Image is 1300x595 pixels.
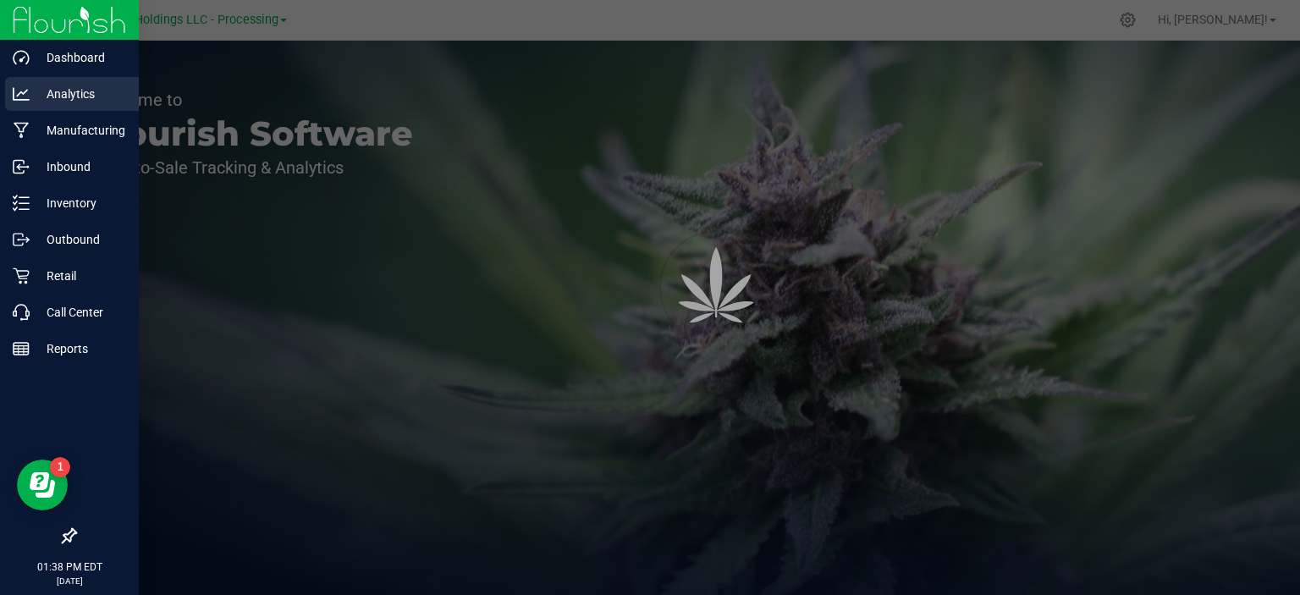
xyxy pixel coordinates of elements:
p: Inbound [30,157,131,177]
p: Call Center [30,302,131,322]
iframe: Resource center unread badge [50,457,70,477]
p: Reports [30,339,131,359]
p: Retail [30,266,131,286]
inline-svg: Dashboard [13,49,30,66]
p: Inventory [30,193,131,213]
inline-svg: Inbound [13,158,30,175]
p: 01:38 PM EDT [8,559,131,575]
inline-svg: Retail [13,267,30,284]
inline-svg: Reports [13,340,30,357]
inline-svg: Call Center [13,304,30,321]
inline-svg: Manufacturing [13,122,30,139]
p: Dashboard [30,47,131,68]
iframe: Resource center [17,460,68,510]
p: [DATE] [8,575,131,587]
p: Manufacturing [30,120,131,140]
p: Outbound [30,229,131,250]
inline-svg: Analytics [13,85,30,102]
inline-svg: Inventory [13,195,30,212]
inline-svg: Outbound [13,231,30,248]
p: Analytics [30,84,131,104]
